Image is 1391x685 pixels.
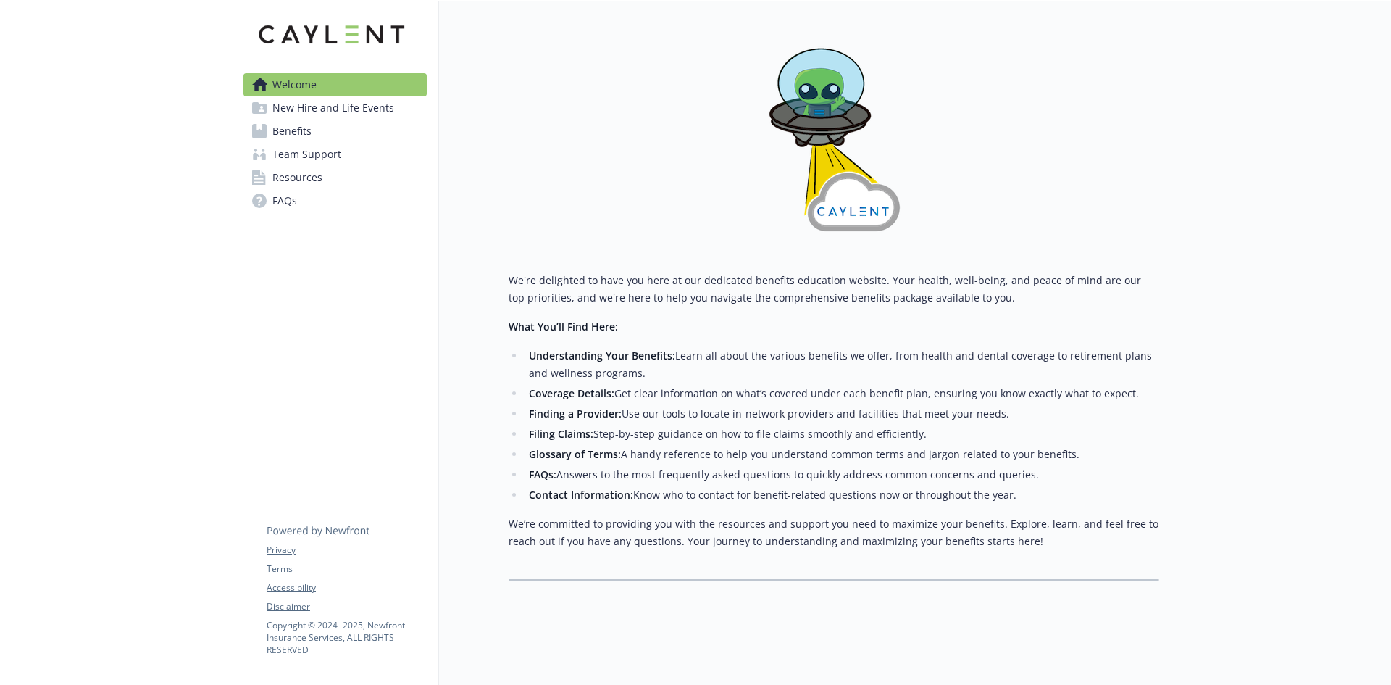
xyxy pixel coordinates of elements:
[272,189,297,212] span: FAQs
[509,320,618,333] strong: What You’ll Find Here:
[525,466,1159,483] li: Answers to the most frequently asked questions to quickly address common concerns and queries.
[243,96,427,120] a: New Hire and Life Events
[529,349,675,362] strong: Understanding Your Benefits:
[529,447,621,461] strong: Glossary of Terms:
[267,600,426,613] a: Disclaimer
[267,619,426,656] p: Copyright © 2024 - 2025 , Newfront Insurance Services, ALL RIGHTS RESERVED
[272,166,322,189] span: Resources
[529,427,593,441] strong: Filing Claims:
[525,385,1159,402] li: Get clear information on what’s covered under each benefit plan, ensuring you know exactly what t...
[747,17,921,249] img: overview page banner
[525,486,1159,504] li: Know who to contact for benefit-related questions now or throughout the year.
[525,347,1159,382] li: Learn all about the various benefits we offer, from health and dental coverage to retirement plan...
[272,143,341,166] span: Team Support
[272,73,317,96] span: Welcome
[267,581,426,594] a: Accessibility
[272,96,394,120] span: New Hire and Life Events
[525,446,1159,463] li: A handy reference to help you understand common terms and jargon related to your benefits.
[529,386,614,400] strong: Coverage Details:
[529,468,556,481] strong: FAQs:
[243,73,427,96] a: Welcome
[509,515,1159,550] p: We’re committed to providing you with the resources and support you need to maximize your benefit...
[525,425,1159,443] li: Step-by-step guidance on how to file claims smoothly and efficiently.
[243,189,427,212] a: FAQs
[267,562,426,576] a: Terms
[529,407,622,420] strong: Finding a Provider:
[243,143,427,166] a: Team Support
[525,405,1159,423] li: Use our tools to locate in-network providers and facilities that meet your needs.
[529,488,633,502] strong: Contact Information:
[243,120,427,143] a: Benefits
[267,544,426,557] a: Privacy
[272,120,312,143] span: Benefits
[243,166,427,189] a: Resources
[509,272,1159,307] p: We're delighted to have you here at our dedicated benefits education website. Your health, well-b...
